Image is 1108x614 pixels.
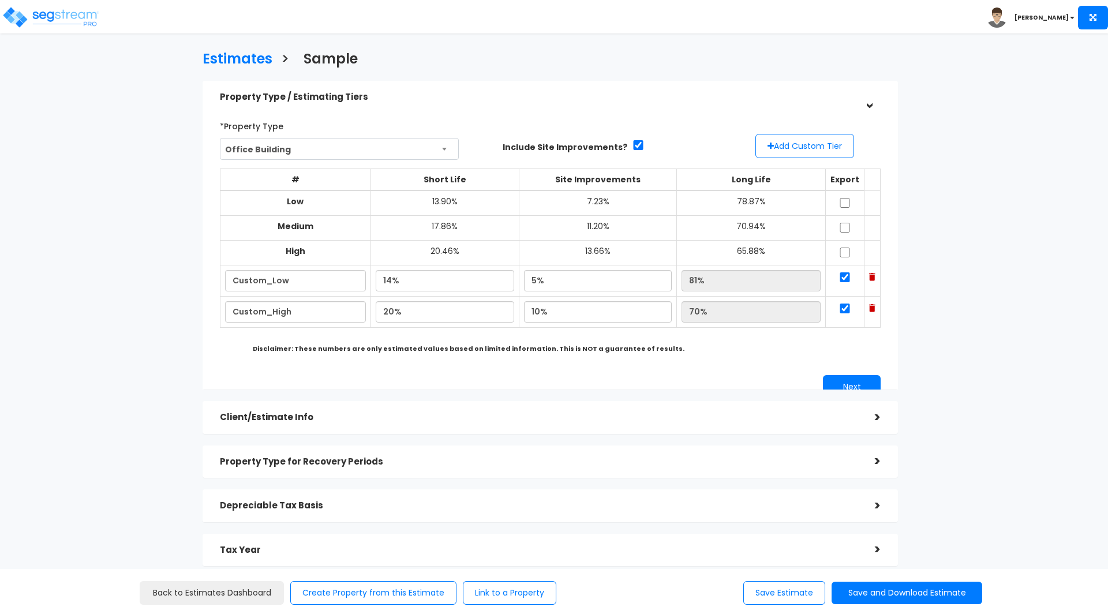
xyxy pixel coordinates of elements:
[220,545,858,555] h5: Tax Year
[519,190,677,216] td: 7.23%
[194,40,272,75] a: Estimates
[220,413,858,422] h5: Client/Estimate Info
[519,169,677,191] th: Site Improvements
[253,344,684,353] b: Disclaimer: These numbers are only estimated values based on limited information. This is NOT a g...
[869,304,875,312] img: Trash Icon
[220,138,458,160] span: Office Building
[203,51,272,69] h3: Estimates
[220,92,858,102] h5: Property Type / Estimating Tiers
[290,581,456,605] button: Create Property from this Estimate
[677,190,826,216] td: 78.87%
[287,196,304,207] b: Low
[987,8,1007,28] img: avatar.png
[370,241,519,265] td: 20.46%
[519,216,677,241] td: 11.20%
[304,51,358,69] h3: Sample
[1015,13,1069,22] b: [PERSON_NAME]
[860,86,878,109] div: >
[286,245,305,257] b: High
[755,134,854,158] button: Add Custom Tier
[858,409,881,426] div: >
[220,457,858,467] h5: Property Type for Recovery Periods
[281,51,289,69] h3: >
[370,169,519,191] th: Short Life
[370,190,519,216] td: 13.90%
[858,497,881,515] div: >
[832,582,982,604] button: Save and Download Estimate
[858,452,881,470] div: >
[503,141,627,153] label: Include Site Improvements?
[463,581,556,605] button: Link to a Property
[677,216,826,241] td: 70.94%
[858,541,881,559] div: >
[220,117,283,132] label: *Property Type
[140,581,284,605] a: Back to Estimates Dashboard
[295,40,358,75] a: Sample
[823,375,881,398] button: Next
[677,241,826,265] td: 65.88%
[220,169,370,191] th: #
[826,169,864,191] th: Export
[220,138,459,160] span: Office Building
[519,241,677,265] td: 13.66%
[677,169,826,191] th: Long Life
[743,581,825,605] button: Save Estimate
[220,501,858,511] h5: Depreciable Tax Basis
[2,6,100,29] img: logo_pro_r.png
[278,220,313,232] b: Medium
[370,216,519,241] td: 17.86%
[869,273,875,281] img: Trash Icon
